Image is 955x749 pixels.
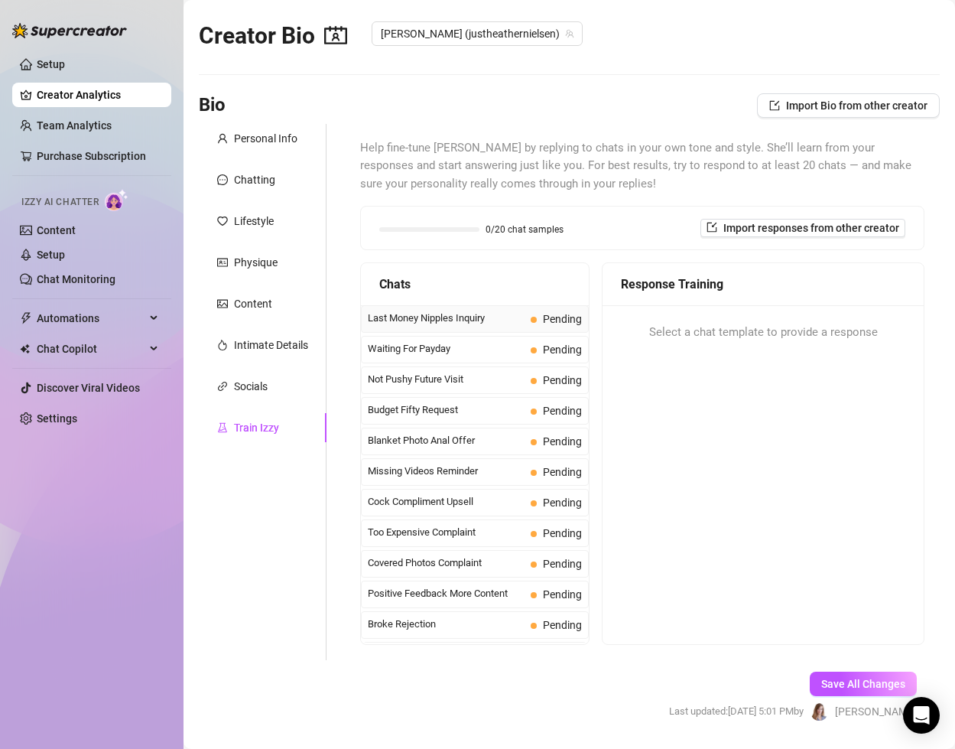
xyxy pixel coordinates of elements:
[543,435,582,448] span: Pending
[217,216,228,226] span: heart
[379,275,411,294] span: Chats
[217,133,228,144] span: user
[37,412,77,425] a: Settings
[543,558,582,570] span: Pending
[621,275,905,294] div: Response Training
[700,219,905,237] button: Import responses from other creator
[12,23,127,38] img: logo-BBDzfeDw.svg
[234,213,274,230] div: Lifestyle
[381,22,573,45] span: Heather (justheathernielsen)
[37,249,65,261] a: Setup
[37,150,146,162] a: Purchase Subscription
[810,703,828,721] img: Heather Nielsen
[486,225,564,234] span: 0/20 chat samples
[543,497,582,509] span: Pending
[649,324,878,342] span: Select a chat template to provide a response
[835,703,917,720] span: [PERSON_NAME]
[543,374,582,386] span: Pending
[543,527,582,539] span: Pending
[543,344,582,356] span: Pending
[543,588,582,601] span: Pending
[543,466,582,478] span: Pending
[707,222,717,233] span: import
[20,312,32,324] span: thunderbolt
[669,704,804,719] span: Last updated: [DATE] 5:01 PM by
[234,295,272,312] div: Content
[217,174,228,185] span: message
[234,337,308,353] div: Intimate Details
[217,381,228,392] span: link
[20,344,30,354] img: Chat Copilot
[769,100,780,111] span: import
[368,617,525,632] span: Broke Rejection
[368,433,525,448] span: Blanket Photo Anal Offer
[368,311,525,326] span: Last Money Nipples Inquiry
[21,195,99,210] span: Izzy AI Chatter
[37,382,140,394] a: Discover Viral Videos
[543,313,582,325] span: Pending
[37,83,159,107] a: Creator Analytics
[199,21,347,50] h2: Creator Bio
[37,273,115,285] a: Chat Monitoring
[234,419,279,436] div: Train Izzy
[217,422,228,433] span: experiment
[217,298,228,309] span: picture
[234,378,268,395] div: Socials
[324,24,347,47] span: contacts
[368,525,525,540] span: Too Expensive Complaint
[757,93,940,118] button: Import Bio from other creator
[368,372,525,387] span: Not Pushy Future Visit
[368,555,525,571] span: Covered Photos Complaint
[217,257,228,268] span: idcard
[543,405,582,417] span: Pending
[903,697,940,734] div: Open Intercom Messenger
[37,306,145,331] span: Automations
[37,224,76,236] a: Content
[234,130,297,147] div: Personal Info
[565,29,574,38] span: team
[368,586,525,601] span: Positive Feedback More Content
[543,619,582,631] span: Pending
[360,139,924,194] span: Help fine-tune [PERSON_NAME] by replying to chats in your own tone and style. She’ll learn from y...
[368,464,525,479] span: Missing Videos Reminder
[234,171,275,188] div: Chatting
[37,119,112,132] a: Team Analytics
[234,254,278,271] div: Physique
[821,678,905,690] span: Save All Changes
[368,341,525,357] span: Waiting For Payday
[217,340,228,350] span: fire
[723,222,899,234] span: Import responses from other creator
[199,93,226,118] h3: Bio
[37,58,65,70] a: Setup
[786,99,927,112] span: Import Bio from other creator
[810,672,917,696] button: Save All Changes
[368,402,525,418] span: Budget Fifty Request
[368,494,525,510] span: Cock Compliment Upsell
[105,189,128,211] img: AI Chatter
[37,337,145,361] span: Chat Copilot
